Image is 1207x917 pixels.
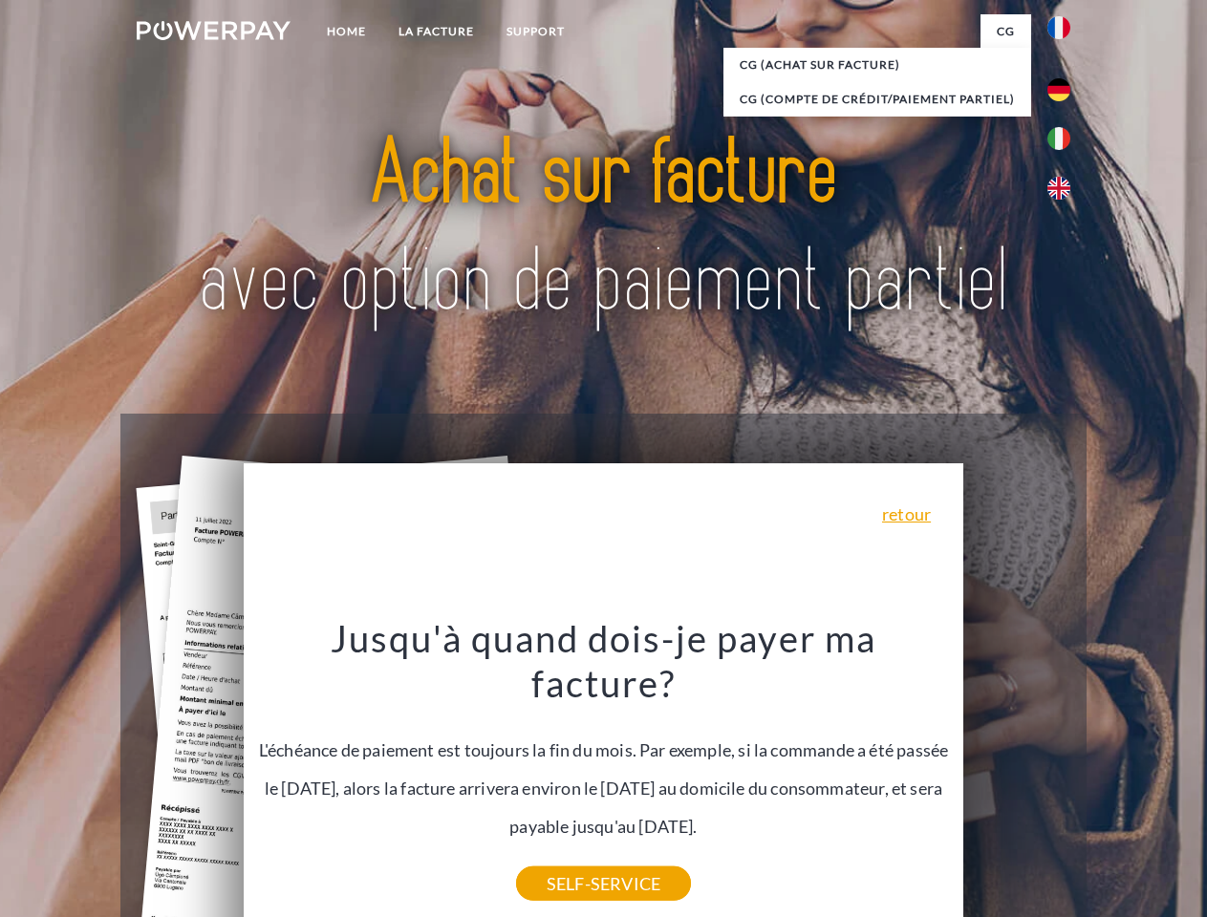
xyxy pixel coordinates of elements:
[1047,78,1070,101] img: de
[723,48,1031,82] a: CG (achat sur facture)
[490,14,581,49] a: Support
[516,866,691,901] a: SELF-SERVICE
[382,14,490,49] a: LA FACTURE
[311,14,382,49] a: Home
[255,615,953,707] h3: Jusqu'à quand dois-je payer ma facture?
[1047,127,1070,150] img: it
[1047,16,1070,39] img: fr
[1047,177,1070,200] img: en
[981,14,1031,49] a: CG
[137,21,291,40] img: logo-powerpay-white.svg
[255,615,953,884] div: L'échéance de paiement est toujours la fin du mois. Par exemple, si la commande a été passée le [...
[882,505,931,522] a: retour
[723,82,1031,117] a: CG (Compte de crédit/paiement partiel)
[183,92,1024,366] img: title-powerpay_fr.svg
